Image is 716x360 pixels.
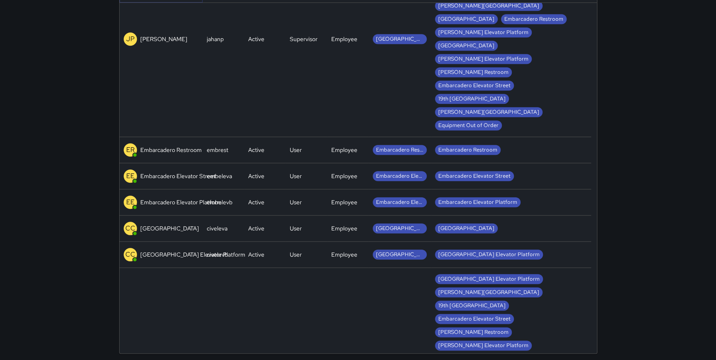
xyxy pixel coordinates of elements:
[125,223,135,233] p: CC
[126,34,134,44] p: JP
[435,81,514,89] span: Embarcadero Elevator Street
[290,146,302,154] div: User
[373,172,427,180] span: Embarcadero Elevator Street
[435,95,509,103] span: 19th [GEOGRAPHIC_DATA]
[207,198,232,206] div: embelevb
[248,172,264,180] div: Active
[331,250,357,259] div: Employee
[435,146,501,154] span: Embarcadero Restroom
[140,146,202,154] p: Embarcadero Restroom
[331,224,357,233] div: Employee
[435,2,542,10] span: [PERSON_NAME][GEOGRAPHIC_DATA]
[373,35,427,43] span: [GEOGRAPHIC_DATA] Elevator Platform
[140,224,199,233] p: [GEOGRAPHIC_DATA]
[435,15,498,23] span: [GEOGRAPHIC_DATA]
[331,146,357,154] div: Employee
[373,224,427,232] span: [GEOGRAPHIC_DATA]
[435,341,532,349] span: [PERSON_NAME] Elevator Platform
[207,250,228,259] div: civelevb
[373,146,427,154] span: Embarcadero Restroom
[140,198,222,206] p: Embarcadero Elevator Platform
[126,197,134,207] p: EE
[435,172,514,180] span: Embarcadero Elevator Street
[207,224,227,233] div: civeleva
[290,224,302,233] div: User
[140,172,216,180] p: Embarcadero Elevator Street
[435,198,521,206] span: Embarcadero Elevator Platform
[248,35,264,43] div: Active
[248,198,264,206] div: Active
[331,172,357,180] div: Employee
[248,146,264,154] div: Active
[248,250,264,259] div: Active
[126,171,134,181] p: EE
[331,35,357,43] div: Employee
[501,15,567,23] span: Embarcadero Restroom
[435,224,498,232] span: [GEOGRAPHIC_DATA]
[435,55,532,63] span: [PERSON_NAME] Elevator Platform
[207,146,228,154] div: embrest
[140,35,187,43] p: [PERSON_NAME]
[435,301,509,309] span: 19th [GEOGRAPHIC_DATA]
[435,275,543,283] span: [GEOGRAPHIC_DATA] Elevator Platform
[207,172,232,180] div: embeleva
[435,288,542,296] span: [PERSON_NAME][GEOGRAPHIC_DATA]
[290,250,302,259] div: User
[435,108,542,116] span: [PERSON_NAME][GEOGRAPHIC_DATA]
[435,328,512,336] span: [PERSON_NAME] Restroom
[373,250,427,258] span: [GEOGRAPHIC_DATA] Elevator Platform
[435,28,532,36] span: [PERSON_NAME] Elevator Platform
[290,35,318,43] div: Supervisor
[125,250,135,260] p: CC
[140,250,245,259] p: [GEOGRAPHIC_DATA] Elevator Platform
[290,198,302,206] div: User
[435,42,498,49] span: [GEOGRAPHIC_DATA]
[435,121,502,129] span: Equipment Out of Order
[373,198,427,206] span: Embarcadero Elevator Platform
[207,35,224,43] div: jahanp
[248,224,264,233] div: Active
[126,145,134,155] p: ER
[290,172,302,180] div: User
[331,198,357,206] div: Employee
[435,250,543,258] span: [GEOGRAPHIC_DATA] Elevator Platform
[435,68,512,76] span: [PERSON_NAME] Restroom
[435,315,514,323] span: Embarcadero Elevator Street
